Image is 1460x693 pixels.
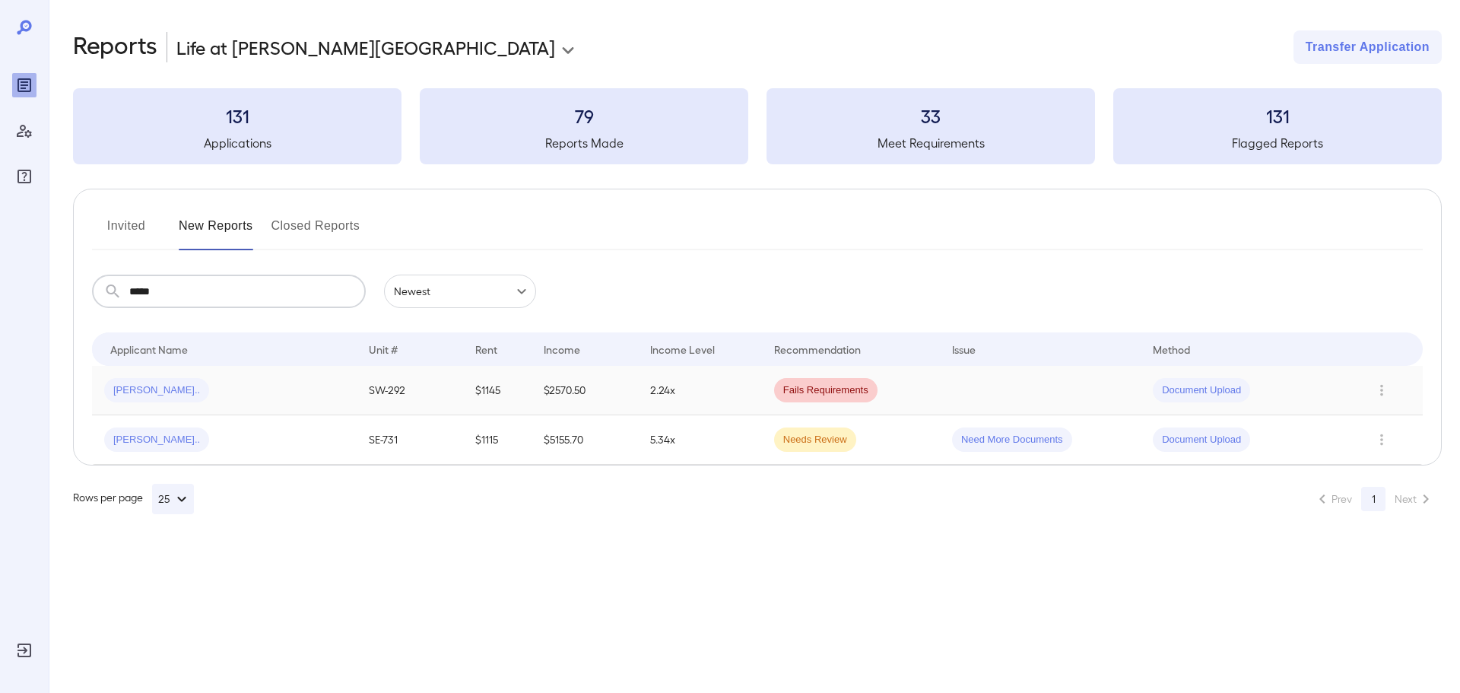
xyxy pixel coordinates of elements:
div: Unit # [369,340,398,358]
td: $1115 [463,415,532,465]
div: Income Level [650,340,715,358]
td: SE-731 [357,415,462,465]
div: Recommendation [774,340,861,358]
td: 5.34x [638,415,762,465]
div: Method [1153,340,1190,358]
button: New Reports [179,214,253,250]
td: $5155.70 [532,415,637,465]
td: $1145 [463,366,532,415]
h2: Reports [73,30,157,64]
button: Closed Reports [271,214,360,250]
span: Needs Review [774,433,856,447]
span: [PERSON_NAME].. [104,433,209,447]
h3: 33 [766,103,1095,128]
div: Rows per page [73,484,194,514]
span: Fails Requirements [774,383,878,398]
div: FAQ [12,164,36,189]
button: Row Actions [1370,378,1394,402]
button: Row Actions [1370,428,1394,452]
h5: Reports Made [420,134,748,152]
button: Transfer Application [1293,30,1442,64]
span: Document Upload [1153,433,1250,447]
div: Applicant Name [110,340,188,358]
div: Manage Users [12,119,36,143]
p: Life at [PERSON_NAME][GEOGRAPHIC_DATA] [176,35,555,59]
h3: 131 [1113,103,1442,128]
div: Newest [384,275,536,308]
span: Need More Documents [952,433,1072,447]
div: Rent [475,340,500,358]
td: SW-292 [357,366,462,415]
button: 25 [152,484,194,514]
span: Document Upload [1153,383,1250,398]
summary: 131Applications79Reports Made33Meet Requirements131Flagged Reports [73,88,1442,164]
div: Reports [12,73,36,97]
span: [PERSON_NAME].. [104,383,209,398]
h5: Meet Requirements [766,134,1095,152]
h3: 79 [420,103,748,128]
div: Issue [952,340,976,358]
div: Income [544,340,580,358]
h5: Applications [73,134,401,152]
button: page 1 [1361,487,1385,511]
td: 2.24x [638,366,762,415]
button: Invited [92,214,160,250]
h3: 131 [73,103,401,128]
nav: pagination navigation [1306,487,1442,511]
div: Log Out [12,638,36,663]
h5: Flagged Reports [1113,134,1442,152]
td: $2570.50 [532,366,637,415]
